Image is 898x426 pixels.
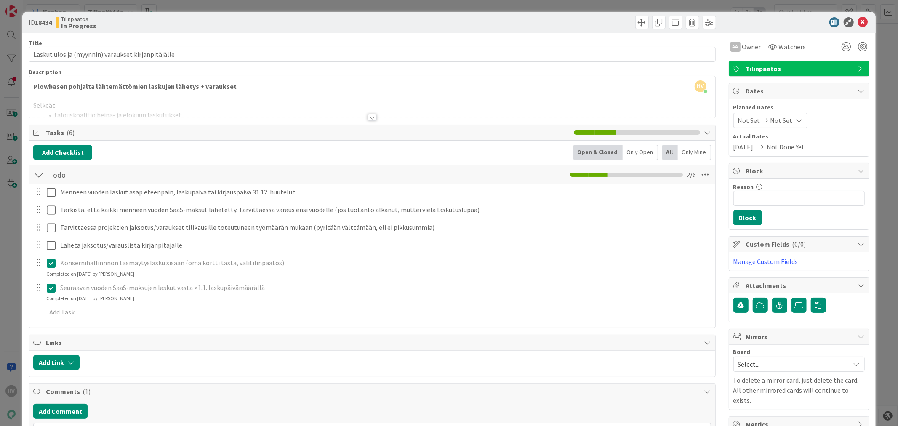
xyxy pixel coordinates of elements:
[46,167,235,182] input: Add Checklist...
[733,375,865,405] p: To delete a mirror card, just delete the card. All other mirrored cards will continue to exists.
[46,338,700,348] span: Links
[746,332,854,342] span: Mirrors
[61,22,96,29] b: In Progress
[60,283,709,293] p: Seuraavan vuoden SaaS-maksujen laskut vasta >1.1. laskupäivämäärällä
[60,205,709,215] p: Tarkista, että kaikki menneen vuoden SaaS-maksut lähetetty. Tarvittaessa varaus ensi vuodelle (jo...
[733,349,751,355] span: Board
[33,404,88,419] button: Add Comment
[730,42,741,52] div: AA
[29,47,715,62] input: type card name here...
[746,280,854,290] span: Attachments
[60,258,709,268] p: Konsernihallinnnon täsmäytyslasku sisään (oma kortti tästä, välitilinpäätös)
[33,355,80,370] button: Add Link
[738,358,846,370] span: Select...
[61,16,96,22] span: Tilinpäätös
[770,115,793,125] span: Not Set
[46,128,569,138] span: Tasks
[792,240,806,248] span: ( 0/0 )
[46,295,134,302] div: Completed on [DATE] by [PERSON_NAME]
[678,145,711,160] div: Only Mine
[29,39,42,47] label: Title
[46,270,134,278] div: Completed on [DATE] by [PERSON_NAME]
[742,42,761,52] span: Owner
[46,386,700,397] span: Comments
[738,115,760,125] span: Not Set
[746,64,854,74] span: Tilinpäätös
[83,387,91,396] span: ( 1 )
[623,145,658,160] div: Only Open
[67,128,75,137] span: ( 6 )
[767,142,805,152] span: Not Done Yet
[573,145,623,160] div: Open & Closed
[695,80,706,92] span: HV
[733,183,754,191] label: Reason
[733,257,798,266] a: Manage Custom Fields
[33,82,237,91] strong: Plowbasen pohjalta lähtemättömien laskujen lähetys + varaukset
[662,145,678,160] div: All
[733,132,865,141] span: Actual Dates
[746,166,854,176] span: Block
[733,103,865,112] span: Planned Dates
[733,142,754,152] span: [DATE]
[733,210,762,225] button: Block
[29,68,61,76] span: Description
[60,240,709,250] p: Lähetä jaksotus/varauslista kirjanpitäjälle
[29,17,52,27] span: ID
[779,42,806,52] span: Watchers
[687,170,696,180] span: 2 / 6
[60,187,709,197] p: Menneen vuoden laskut asap eteenpäin, laskupäivä tai kirjauspäivä 31.12. huutelut
[33,145,92,160] button: Add Checklist
[60,223,709,232] p: Tarvittaessa projektien jaksotus/varaukset tilikausille toteutuneen työmäärän mukaan (pyritään vä...
[746,239,854,249] span: Custom Fields
[746,86,854,96] span: Dates
[35,18,52,27] b: 18434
